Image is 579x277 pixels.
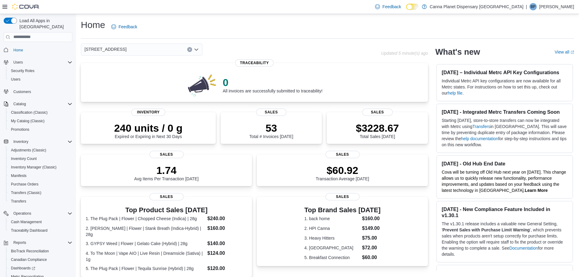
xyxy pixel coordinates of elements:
button: Purchase Orders [6,180,75,189]
span: Feedback [382,4,401,10]
span: Cova will be turning off Old Hub next year on [DATE]. This change allows us to quickly release ne... [442,170,566,193]
span: Canadian Compliance [11,257,47,262]
span: BioTrack Reconciliation [9,248,72,255]
span: Transfers (Classic) [11,190,41,195]
div: All invoices are successfully submitted to traceability! [223,76,322,93]
h3: Top Brand Sales [DATE] [304,206,381,214]
dd: $240.00 [207,215,247,222]
span: BP [531,3,536,10]
p: 53 [249,122,293,134]
span: Traceabilty Dashboard [11,228,47,233]
dd: $124.00 [207,250,247,257]
a: Feedback [109,21,140,33]
span: Transfers [9,198,72,205]
a: Dashboards [9,265,38,272]
button: Customers [1,87,75,96]
span: Dashboards [11,266,35,271]
span: Dashboards [9,265,72,272]
button: Canadian Compliance [6,255,75,264]
span: Manifests [9,172,72,179]
span: My Catalog (Classic) [9,117,72,125]
span: Home [13,48,23,53]
span: Catalog [13,102,26,106]
a: Customers [11,88,33,95]
button: Adjustments (Classic) [6,146,75,154]
button: Users [1,58,75,67]
span: Sales [256,109,287,116]
a: Transfers (Classic) [9,189,44,196]
dd: $120.00 [207,265,247,272]
span: Security Roles [9,67,72,74]
span: Inventory Count [9,155,72,162]
button: Manifests [6,171,75,180]
dt: 5. Breakfast Connection [304,254,360,261]
p: Updated 5 minute(s) ago [381,51,428,56]
span: Customers [11,88,72,95]
dt: 4. To The Moon | Vape AIO | Live Resin | Dreamsicle (Sativa) | 1g [86,250,205,262]
span: Sales [150,193,184,200]
span: Inventory [131,109,165,116]
div: Avg Items Per Transaction [DATE] [134,164,199,181]
input: Dark Mode [406,4,419,10]
span: Promotions [11,127,29,132]
div: Total Sales [DATE] [356,122,399,139]
div: Binal Patel [529,3,537,10]
span: Classification (Classic) [11,110,48,115]
span: Customers [13,89,31,94]
dt: 2. HPI Canna [304,225,360,231]
dd: $72.00 [362,244,381,251]
a: Classification (Classic) [9,109,50,116]
p: Individual Metrc API key configurations are now available for all Metrc states. For instructions ... [442,78,568,96]
button: Open list of options [194,47,199,52]
span: Sales [326,151,360,158]
span: Users [11,59,72,66]
dt: 3. Heavy Hitters [304,235,360,241]
p: $3228.67 [356,122,399,134]
a: Security Roles [9,67,37,74]
a: Dashboards [6,264,75,272]
p: Starting [DATE], store-to-store transfers can now be integrated with Metrc using in [GEOGRAPHIC_D... [442,117,568,148]
button: BioTrack Reconciliation [6,247,75,255]
a: Inventory Manager (Classic) [9,164,59,171]
dt: 4. [GEOGRAPHIC_DATA] [304,245,360,251]
dd: $60.00 [362,254,381,261]
button: Inventory Manager (Classic) [6,163,75,171]
p: | [526,3,527,10]
a: Documentation [509,246,538,251]
a: Feedback [373,1,403,13]
span: Inventory [11,138,72,145]
span: Catalog [11,100,72,108]
strong: Learn More [525,188,548,193]
h3: Top Product Sales [DATE] [86,206,247,214]
a: Traceabilty Dashboard [9,227,50,234]
span: Cash Management [9,218,72,226]
a: View allExternal link [555,50,574,54]
button: Transfers (Classic) [6,189,75,197]
button: Clear input [187,47,192,52]
dt: 5. The Plug Pack | Flower | Tequila Sunrise (Hybrid) | 28g [86,265,205,272]
span: Sales [362,109,393,116]
button: Inventory Count [6,154,75,163]
span: Cash Management [11,220,42,224]
h3: [DATE] - Old Hub End Date [442,161,568,167]
button: Operations [1,209,75,218]
span: Reports [11,239,72,246]
span: Classification (Classic) [9,109,72,116]
p: [PERSON_NAME] [539,3,574,10]
dd: $160.00 [362,215,381,222]
span: Transfers (Classic) [9,189,72,196]
a: Canadian Compliance [9,256,49,263]
span: Operations [13,211,31,216]
a: Inventory Count [9,155,39,162]
a: help documentation [461,136,498,141]
a: Manifests [9,172,29,179]
a: Transfers [472,124,490,129]
span: Home [11,46,72,54]
button: Reports [1,238,75,247]
span: Sales [326,193,360,200]
a: Users [9,76,23,83]
button: Users [11,59,25,66]
span: Adjustments (Classic) [9,147,72,154]
dt: 3. GYPSY Weed | Flower | Gelato Cake (Hybrid) | 28g [86,241,205,247]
